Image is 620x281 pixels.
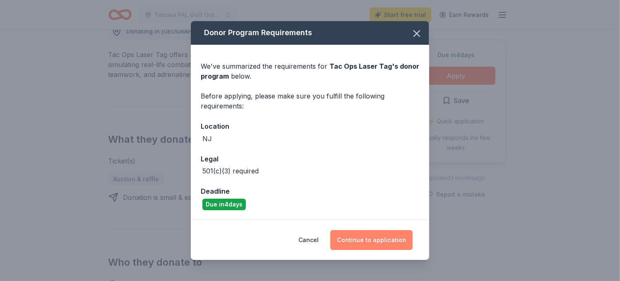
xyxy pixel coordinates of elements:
[201,186,419,197] div: Deadline
[202,166,259,176] div: 501(c)(3) required
[191,21,429,45] div: Donor Program Requirements
[201,154,419,164] div: Legal
[201,121,419,132] div: Location
[330,230,413,250] button: Continue to application
[201,61,419,81] div: We've summarized the requirements for below.
[201,91,419,111] div: Before applying, please make sure you fulfill the following requirements:
[202,199,246,210] div: Due in 4 days
[298,230,319,250] button: Cancel
[202,134,212,144] div: NJ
